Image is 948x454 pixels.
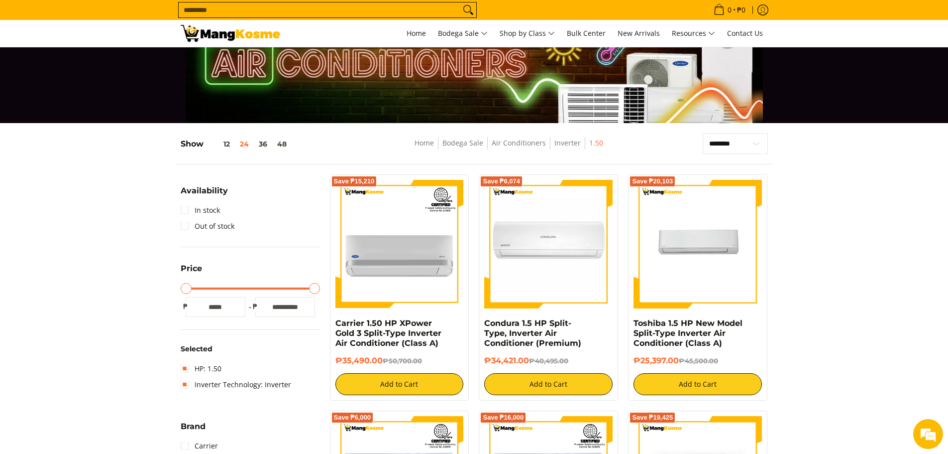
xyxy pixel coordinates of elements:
[554,138,581,148] a: Inverter
[52,56,167,69] div: Chat with us now
[483,178,520,184] span: Save ₱6,074
[460,2,476,17] button: Search
[335,356,464,366] h6: ₱35,490.00
[529,357,568,365] del: ₱40,495.00
[433,20,493,47] a: Bodega Sale
[632,178,673,184] span: Save ₱20,103
[679,357,718,365] del: ₱45,500.00
[290,20,768,47] nav: Main Menu
[181,377,291,393] a: Inverter Technology: Inverter
[272,140,292,148] button: 48
[633,373,762,395] button: Add to Cart
[711,4,748,15] span: •
[181,423,206,438] summary: Open
[335,318,441,348] a: Carrier 1.50 HP XPower Gold 3 Split-Type Inverter Air Conditioner (Class A)
[181,265,202,273] span: Price
[672,27,715,40] span: Resources
[726,6,733,13] span: 0
[250,302,260,311] span: ₱
[495,20,560,47] a: Shop by Class
[181,302,191,311] span: ₱
[442,138,483,148] a: Bodega Sale
[254,140,272,148] button: 36
[235,140,254,148] button: 24
[492,138,546,148] a: Air Conditioners
[181,25,280,42] img: Bodega Sale Aircon l Mang Kosme: Home Appliances Warehouse Sale
[350,137,668,159] nav: Breadcrumbs
[407,28,426,38] span: Home
[483,415,524,421] span: Save ₱16,000
[736,6,747,13] span: ₱0
[335,373,464,395] button: Add to Cart
[181,187,228,195] span: Availability
[633,180,762,308] img: Toshiba 1.5 HP New Model Split-Type Inverter Air Conditioner (Class A)
[181,438,218,454] a: Carrier
[484,373,613,395] button: Add to Cart
[181,202,220,218] a: In stock
[5,272,190,307] textarea: Type your message and hit 'Enter'
[438,27,488,40] span: Bodega Sale
[484,180,613,308] img: condura-split-type-inverter-air-conditioner-class-b-full-view-mang-kosme
[500,27,555,40] span: Shop by Class
[632,415,673,421] span: Save ₱19,425
[727,28,763,38] span: Contact Us
[181,345,320,354] h6: Selected
[334,178,375,184] span: Save ₱15,210
[484,356,613,366] h6: ₱34,421.00
[181,423,206,431] span: Brand
[402,20,431,47] a: Home
[589,137,603,150] span: 1.50
[562,20,611,47] a: Bulk Center
[181,265,202,280] summary: Open
[633,318,742,348] a: Toshiba 1.5 HP New Model Split-Type Inverter Air Conditioner (Class A)
[181,139,292,149] h5: Show
[181,187,228,202] summary: Open
[181,218,234,234] a: Out of stock
[484,318,581,348] a: Condura 1.5 HP Split-Type, Inverter Air Conditioner (Premium)
[204,140,235,148] button: 12
[667,20,720,47] a: Resources
[181,361,221,377] a: HP: 1.50
[567,28,606,38] span: Bulk Center
[618,28,660,38] span: New Arrivals
[633,356,762,366] h6: ₱25,397.00
[383,357,422,365] del: ₱50,700.00
[335,180,464,308] img: Carrier 1.50 HP XPower Gold 3 Split-Type Inverter Air Conditioner (Class A)
[613,20,665,47] a: New Arrivals
[334,415,371,421] span: Save ₱6,000
[163,5,187,29] div: Minimize live chat window
[722,20,768,47] a: Contact Us
[58,126,137,226] span: We're online!
[415,138,434,148] a: Home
